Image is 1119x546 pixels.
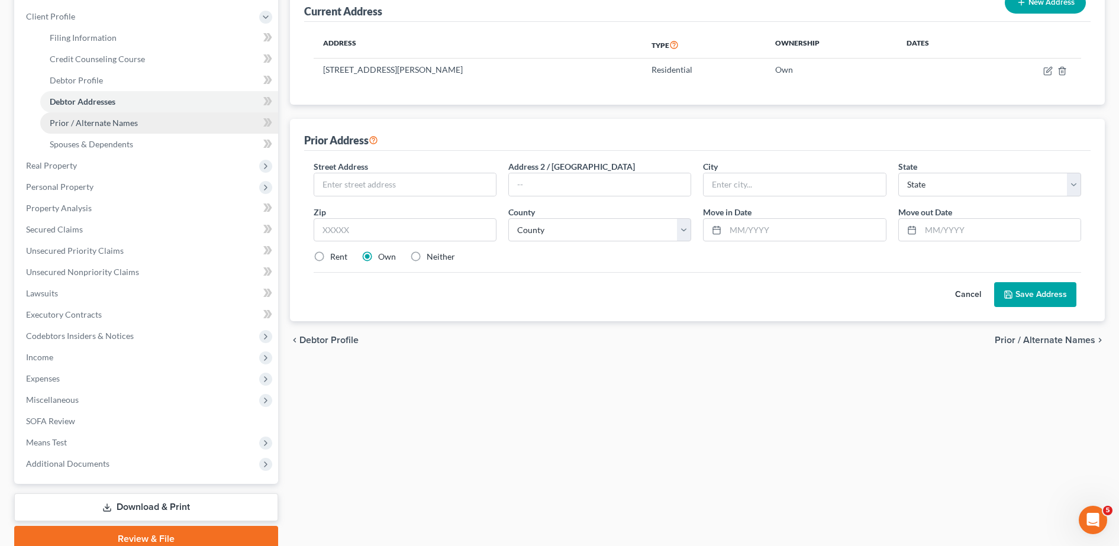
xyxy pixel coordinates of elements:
th: Type [642,31,766,59]
span: Real Property [26,160,77,170]
a: Filing Information [40,27,278,49]
th: Address [314,31,642,59]
i: chevron_left [290,335,299,345]
div: Current Address [304,4,382,18]
span: Spouses & Dependents [50,139,133,149]
span: Secured Claims [26,224,83,234]
span: Move out Date [898,207,952,217]
th: Dates [897,31,983,59]
span: Filing Information [50,33,117,43]
input: Enter city... [704,173,885,196]
a: Credit Counseling Course [40,49,278,70]
span: City [703,161,718,172]
span: Codebtors Insiders & Notices [26,331,134,341]
a: Unsecured Nonpriority Claims [17,261,278,283]
input: XXXXX [314,218,496,242]
span: Additional Documents [26,458,109,469]
a: Secured Claims [17,219,278,240]
a: Lawsuits [17,283,278,304]
span: Credit Counseling Course [50,54,145,64]
span: Unsecured Nonpriority Claims [26,267,139,277]
label: Own [378,251,396,263]
button: Prior / Alternate Names chevron_right [995,335,1105,345]
a: Debtor Profile [40,70,278,91]
span: County [508,207,535,217]
span: Miscellaneous [26,395,79,405]
span: Income [26,352,53,362]
a: SOFA Review [17,411,278,432]
td: [STREET_ADDRESS][PERSON_NAME] [314,59,642,81]
input: Enter street address [314,173,496,196]
span: Prior / Alternate Names [50,118,138,128]
input: MM/YYYY [921,219,1081,241]
span: Client Profile [26,11,75,21]
label: Rent [330,251,347,263]
td: Residential [642,59,766,81]
div: Prior Address [304,133,378,147]
span: 5 [1103,506,1112,515]
button: Save Address [994,282,1076,307]
input: MM/YYYY [725,219,885,241]
td: Own [766,59,897,81]
label: Neither [427,251,455,263]
span: Debtor Profile [50,75,103,85]
button: Cancel [942,283,994,306]
span: Move in Date [703,207,752,217]
span: Property Analysis [26,203,92,213]
a: Executory Contracts [17,304,278,325]
a: Debtor Addresses [40,91,278,112]
span: SOFA Review [26,416,75,426]
span: Prior / Alternate Names [995,335,1095,345]
span: Debtor Profile [299,335,359,345]
span: Zip [314,207,326,217]
span: Personal Property [26,182,93,192]
a: Property Analysis [17,198,278,219]
span: Street Address [314,161,368,172]
span: Unsecured Priority Claims [26,245,124,256]
span: Means Test [26,437,67,447]
a: Download & Print [14,493,278,521]
i: chevron_right [1095,335,1105,345]
span: Expenses [26,373,60,383]
span: Executory Contracts [26,309,102,319]
a: Unsecured Priority Claims [17,240,278,261]
label: Address 2 / [GEOGRAPHIC_DATA] [508,160,635,173]
button: chevron_left Debtor Profile [290,335,359,345]
span: State [898,161,917,172]
span: Debtor Addresses [50,96,115,106]
iframe: Intercom live chat [1079,506,1107,534]
th: Ownership [766,31,897,59]
a: Prior / Alternate Names [40,112,278,134]
input: -- [509,173,691,196]
a: Spouses & Dependents [40,134,278,155]
span: Lawsuits [26,288,58,298]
